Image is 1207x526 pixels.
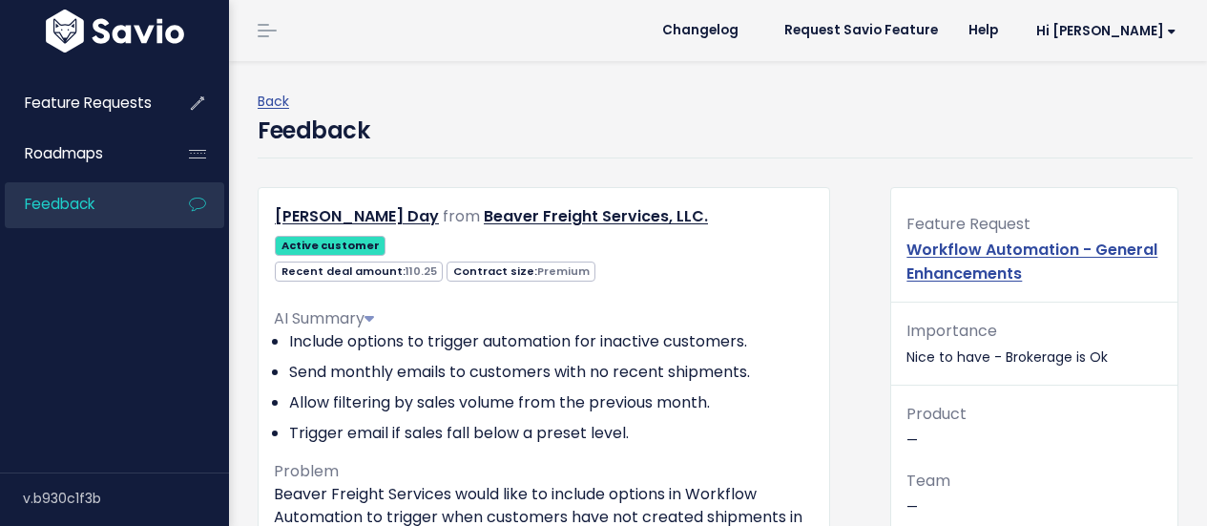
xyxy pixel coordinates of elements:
span: Changelog [662,24,739,37]
li: Include options to trigger automation for inactive customers. [289,330,814,353]
li: Allow filtering by sales volume from the previous month. [289,391,814,414]
p: — [906,468,1162,519]
div: v.b930c1f3b [23,473,229,523]
p: Nice to have - Brokerage is Ok [906,318,1162,369]
span: Feature Requests [25,93,152,113]
a: [PERSON_NAME] Day [275,205,439,227]
span: Importance [906,320,997,342]
li: Send monthly emails to customers with no recent shipments. [289,361,814,384]
a: Hi [PERSON_NAME] [1013,16,1192,46]
span: from [443,205,480,227]
span: Premium [537,263,590,279]
img: logo-white.9d6f32f41409.svg [41,10,189,53]
span: Roadmaps [25,143,103,163]
span: Contract size: [447,262,595,282]
span: Feature Request [906,213,1030,235]
a: Request Savio Feature [769,16,953,45]
span: Feedback [25,194,94,214]
a: Workflow Automation - General Enhancements [906,239,1157,284]
strong: Active customer [281,238,380,253]
span: Problem [274,460,339,482]
a: Help [953,16,1013,45]
a: Roadmaps [5,132,158,176]
li: Trigger email if sales fall below a preset level. [289,422,814,445]
span: Team [906,470,950,492]
h4: Feedback [258,114,369,148]
a: Feedback [5,182,158,226]
a: Beaver Freight Services, LLC. [484,205,708,227]
a: Back [258,92,289,111]
span: Recent deal amount: [275,262,443,282]
span: 110.25 [406,263,437,279]
a: Feature Requests [5,81,158,125]
span: Hi [PERSON_NAME] [1036,24,1176,38]
p: — [906,401,1162,452]
span: Product [906,403,967,425]
span: AI Summary [274,307,374,329]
